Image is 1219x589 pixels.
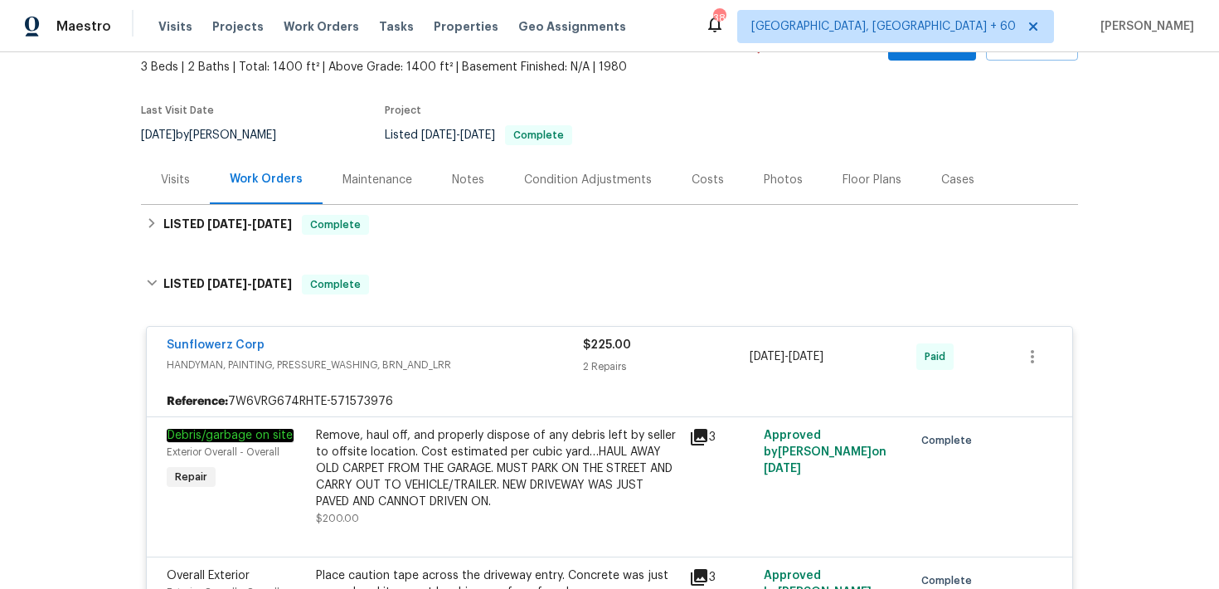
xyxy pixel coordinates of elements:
[252,218,292,230] span: [DATE]
[421,129,495,141] span: -
[141,129,176,141] span: [DATE]
[212,18,264,35] span: Projects
[692,172,724,188] div: Costs
[342,172,412,188] div: Maintenance
[168,469,214,485] span: Repair
[689,567,754,587] div: 3
[460,129,495,141] span: [DATE]
[141,125,296,145] div: by [PERSON_NAME]
[163,215,292,235] h6: LISTED
[379,21,414,32] span: Tasks
[167,357,583,373] span: HANDYMAN, PAINTING, PRESSURE_WASHING, BRN_AND_LRR
[316,427,679,510] div: Remove, haul off, and properly dispose of any debris left by seller to offsite location. Cost est...
[284,18,359,35] span: Work Orders
[751,18,1016,35] span: [GEOGRAPHIC_DATA], [GEOGRAPHIC_DATA] + 60
[141,258,1078,311] div: LISTED [DATE]-[DATE]Complete
[316,514,359,523] span: $200.00
[764,172,803,188] div: Photos
[56,18,111,35] span: Maestro
[163,275,292,294] h6: LISTED
[167,393,228,410] b: Reference:
[385,129,572,141] span: Listed
[507,130,571,140] span: Complete
[750,348,823,365] span: -
[167,429,294,442] em: Debris/garbage on site
[304,276,367,293] span: Complete
[583,358,750,375] div: 2 Repairs
[750,351,784,363] span: [DATE]
[141,59,742,75] span: 3 Beds | 2 Baths | Total: 1400 ft² | Above Grade: 1400 ft² | Basement Finished: N/A | 1980
[921,572,979,589] span: Complete
[524,172,652,188] div: Condition Adjustments
[167,447,279,457] span: Exterior Overall - Overall
[452,172,484,188] div: Notes
[385,105,421,115] span: Project
[167,570,250,582] span: Overall Exterior
[925,348,952,365] span: Paid
[421,129,456,141] span: [DATE]
[207,278,247,290] span: [DATE]
[158,18,192,35] span: Visits
[764,463,801,475] span: [DATE]
[230,171,303,187] div: Work Orders
[207,218,292,230] span: -
[167,339,265,351] a: Sunflowerz Corp
[921,432,979,449] span: Complete
[1094,18,1194,35] span: [PERSON_NAME]
[843,172,901,188] div: Floor Plans
[141,105,214,115] span: Last Visit Date
[764,430,886,475] span: Approved by [PERSON_NAME] on
[789,351,823,363] span: [DATE]
[518,18,626,35] span: Geo Assignments
[207,278,292,290] span: -
[207,218,247,230] span: [DATE]
[141,205,1078,245] div: LISTED [DATE]-[DATE]Complete
[941,172,974,188] div: Cases
[252,278,292,290] span: [DATE]
[583,339,631,351] span: $225.00
[713,10,725,27] div: 384
[161,172,190,188] div: Visits
[304,217,367,233] span: Complete
[689,427,754,447] div: 3
[434,18,498,35] span: Properties
[147,387,1072,416] div: 7W6VRG674RHTE-571573976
